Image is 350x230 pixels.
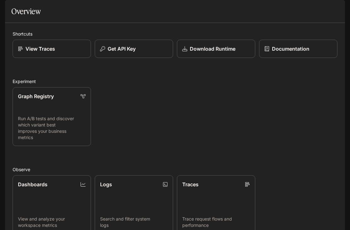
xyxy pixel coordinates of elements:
button: open drawer [5,3,16,14]
p: View Traces [25,45,55,53]
p: Search and filter system logs [100,216,168,228]
p: Trace request flows and performance [182,216,250,228]
h2: Shortcuts [13,31,337,37]
a: Graph RegistryRun A/B tests and discover which variant best improves your business metrics [13,87,91,146]
h1: Overview [11,5,41,18]
p: Graph Registry [18,93,54,100]
a: Documentation [259,40,337,58]
p: Run A/B tests and discover which variant best improves your business metrics [18,115,86,141]
p: Documentation [272,45,309,53]
button: Get API Key [95,40,173,58]
p: Logs [100,181,112,188]
p: Traces [182,181,199,188]
p: Get API Key [108,45,136,53]
p: Dashboards [18,181,48,188]
p: Download Runtime [190,45,235,53]
a: Download Runtime [177,40,255,58]
h2: Observe [13,166,337,173]
a: View Traces [13,40,91,58]
p: View and analyze your workspace metrics [18,216,86,228]
h2: Experiment [13,78,337,85]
